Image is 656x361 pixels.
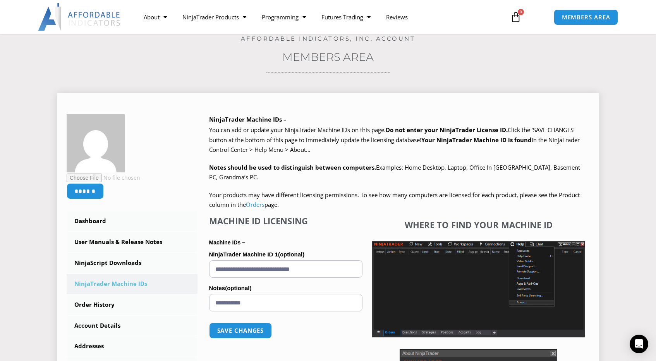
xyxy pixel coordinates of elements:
span: (optional) [225,285,251,291]
strong: Notes should be used to distinguish between computers. [209,163,376,171]
a: Account Details [67,316,197,336]
span: 0 [518,9,524,15]
a: Futures Trading [314,8,378,26]
h4: Machine ID Licensing [209,216,362,226]
label: NinjaTrader Machine ID 1 [209,249,362,260]
h4: Where to find your Machine ID [372,220,585,230]
a: Orders [246,201,264,208]
a: MEMBERS AREA [554,9,618,25]
a: 0 [499,6,533,28]
strong: Your NinjaTrader Machine ID is found [421,136,532,144]
b: NinjaTrader Machine IDs – [209,115,287,123]
a: Dashboard [67,211,197,231]
nav: Menu [136,8,501,26]
span: Your products may have different licensing permissions. To see how many computers are licensed fo... [209,191,580,209]
span: MEMBERS AREA [562,14,610,20]
label: Notes [209,282,362,294]
img: 55c308d06d695cf48f23c8b567eb9176d3bdda9634174f528424b37c02677109 [67,114,125,172]
a: NinjaScript Downloads [67,253,197,273]
strong: Machine IDs – [209,239,245,246]
a: Affordable Indicators, Inc. Account [241,35,416,42]
img: LogoAI | Affordable Indicators – NinjaTrader [38,3,121,31]
span: Click the ‘SAVE CHANGES’ button at the bottom of this page to immediately update the licensing da... [209,126,580,153]
a: Members Area [282,50,374,64]
div: Open Intercom Messenger [630,335,648,353]
b: Do not enter your NinjaTrader License ID. [386,126,508,134]
a: NinjaTrader Machine IDs [67,274,197,294]
a: Order History [67,295,197,315]
a: Programming [254,8,314,26]
span: You can add or update your NinjaTrader Machine IDs on this page. [209,126,386,134]
a: Addresses [67,336,197,356]
button: Save changes [209,323,272,339]
a: About [136,8,175,26]
span: (optional) [278,251,304,258]
img: Screenshot 2025-01-17 1155544 | Affordable Indicators – NinjaTrader [372,241,585,337]
a: User Manuals & Release Notes [67,232,197,252]
span: Examples: Home Desktop, Laptop, Office In [GEOGRAPHIC_DATA], Basement PC, Grandma’s PC. [209,163,580,181]
a: Reviews [378,8,416,26]
a: NinjaTrader Products [175,8,254,26]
